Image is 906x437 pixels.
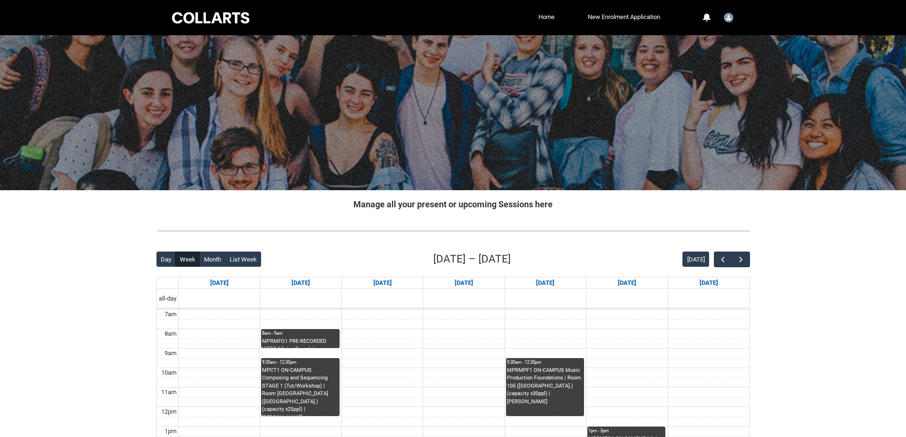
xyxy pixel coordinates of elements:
[371,277,394,289] a: Go to September 16, 2025
[159,368,178,378] div: 10am
[163,310,178,319] div: 7am
[262,338,338,348] div: MPRMFO1 PRE-RECORDED VIDEO Mixing Foundations (Lecture/Tut) | Online | [PERSON_NAME]
[698,277,720,289] a: Go to September 20, 2025
[262,330,338,337] div: 8am - 9am
[453,277,475,289] a: Go to September 17, 2025
[507,367,583,406] div: MPRMPF1 ON-CAMPUS Music Production Foundations | Room 105 ([GEOGRAPHIC_DATA].) (capacity x30ppl) ...
[163,427,178,436] div: 1pm
[507,359,583,366] div: 9:30am - 12:30pm
[616,277,638,289] a: Go to September 19, 2025
[163,329,178,339] div: 8am
[156,226,750,236] img: REDU_GREY_LINE
[585,10,662,24] a: New Enrolment Application
[199,252,225,267] button: Month
[225,252,261,267] button: List Week
[714,252,732,267] button: Previous Week
[721,9,736,24] button: User Profile Student.aalcouf.20253293
[433,251,511,267] h2: [DATE] – [DATE]
[536,10,557,24] a: Home
[159,407,178,417] div: 12pm
[290,277,312,289] a: Go to September 15, 2025
[731,252,750,267] button: Next Week
[682,252,709,267] button: [DATE]
[157,294,178,303] span: all-day
[159,388,178,397] div: 11am
[156,198,750,211] h2: Manage all your present or upcoming Sessions here
[588,427,664,434] div: 1pm - 3pm
[175,252,200,267] button: Week
[262,367,338,416] div: MPCT1 ON-CAMPUS Composing and Sequencing STAGE 1 (Tut/Workshop) | Room [GEOGRAPHIC_DATA] ([GEOGRA...
[724,13,733,22] img: Student.aalcouf.20253293
[534,277,556,289] a: Go to September 18, 2025
[262,359,338,366] div: 9:30am - 12:30pm
[156,252,176,267] button: Day
[208,277,231,289] a: Go to September 14, 2025
[163,349,178,358] div: 9am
